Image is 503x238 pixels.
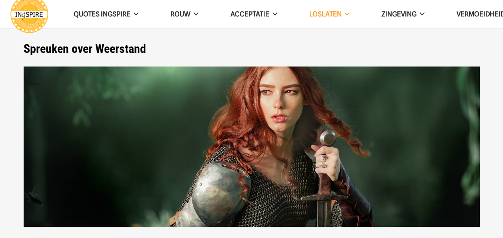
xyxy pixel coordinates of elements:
span: Zingeving [381,10,417,18]
a: ROUW [154,4,214,24]
h1: Spreuken over Weerstand [24,42,480,56]
img: Welke vormen van weerstand zijn er en wat laat je precies los? Deze quotes van ingspire over Weer... [24,67,480,227]
span: QUOTES INGSPIRE [74,10,130,18]
span: Acceptatie [230,10,269,18]
span: ROUW [170,10,190,18]
a: QUOTES INGSPIRE [58,4,154,24]
span: Loslaten [309,10,342,18]
a: Loslaten [293,4,366,24]
a: Zingeving [365,4,441,24]
a: Acceptatie [214,4,293,24]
